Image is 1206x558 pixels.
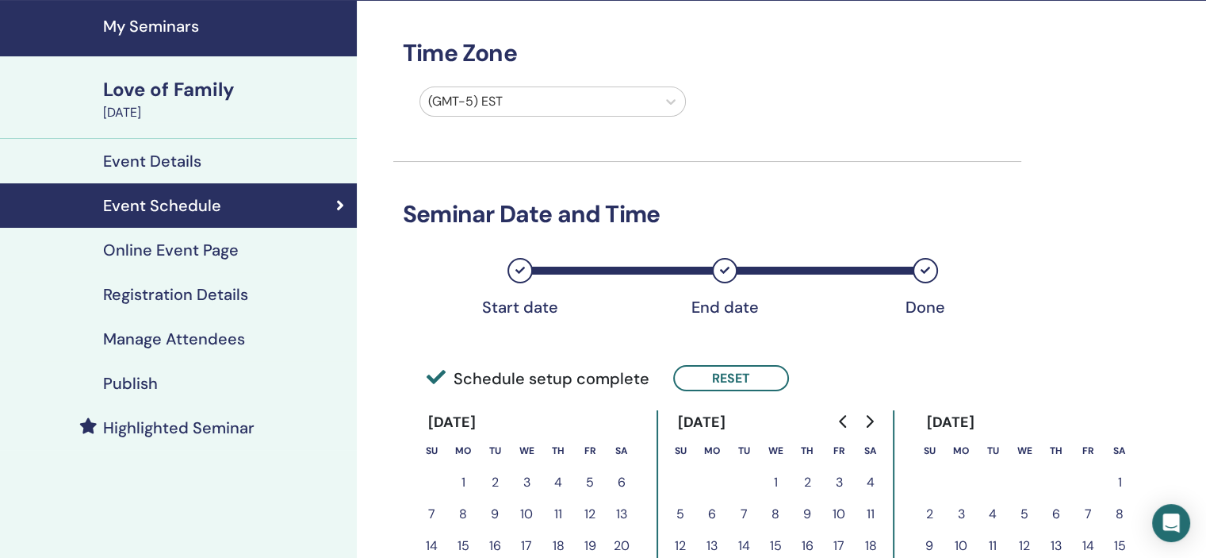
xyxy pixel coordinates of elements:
button: 2 [913,498,945,530]
h3: Time Zone [393,39,1021,67]
th: Tuesday [479,435,511,467]
th: Wednesday [1009,435,1040,467]
th: Monday [945,435,977,467]
a: Love of Family[DATE] [94,76,357,122]
th: Thursday [542,435,574,467]
th: Saturday [1104,435,1135,467]
button: 2 [479,467,511,498]
button: Go to next month [856,406,882,437]
button: 11 [542,498,574,530]
button: 4 [977,498,1009,530]
th: Sunday [415,435,447,467]
th: Sunday [664,435,696,467]
h4: Publish [103,374,158,393]
div: [DATE] [664,410,738,435]
button: 3 [511,467,542,498]
button: 2 [791,467,823,498]
button: 1 [760,467,791,498]
h4: My Seminars [103,17,347,36]
h4: Registration Details [103,285,248,304]
th: Tuesday [977,435,1009,467]
button: Go to previous month [831,406,856,437]
div: Done [886,298,965,317]
button: 3 [823,467,855,498]
th: Wednesday [511,435,542,467]
div: Open Intercom Messenger [1152,504,1190,542]
div: [DATE] [913,410,987,435]
button: 7 [1072,498,1104,530]
button: 9 [479,498,511,530]
button: 8 [760,498,791,530]
button: 6 [1040,498,1072,530]
button: Reset [673,365,789,391]
h4: Event Schedule [103,196,221,215]
th: Wednesday [760,435,791,467]
h4: Manage Attendees [103,329,245,348]
button: 4 [542,467,574,498]
button: 10 [511,498,542,530]
button: 7 [415,498,447,530]
button: 3 [945,498,977,530]
th: Saturday [855,435,886,467]
button: 9 [791,498,823,530]
th: Friday [1072,435,1104,467]
th: Monday [696,435,728,467]
button: 7 [728,498,760,530]
th: Monday [447,435,479,467]
h3: Seminar Date and Time [393,200,1021,229]
span: Schedule setup complete [427,367,649,391]
button: 1 [447,467,479,498]
h4: Event Details [103,152,201,171]
th: Thursday [1040,435,1072,467]
div: [DATE] [103,103,347,122]
button: 4 [855,467,886,498]
button: 8 [1104,498,1135,530]
button: 6 [606,467,637,498]
button: 5 [574,467,606,498]
th: Thursday [791,435,823,467]
th: Saturday [606,435,637,467]
th: Friday [574,435,606,467]
th: Tuesday [728,435,760,467]
div: Start date [480,298,560,317]
button: 12 [574,498,606,530]
button: 6 [696,498,728,530]
button: 11 [855,498,886,530]
h4: Online Event Page [103,241,239,260]
button: 13 [606,498,637,530]
div: [DATE] [415,410,489,435]
button: 5 [1009,498,1040,530]
div: Love of Family [103,76,347,103]
button: 8 [447,498,479,530]
button: 5 [664,498,696,530]
h4: Highlighted Seminar [103,418,255,437]
th: Friday [823,435,855,467]
button: 10 [823,498,855,530]
button: 1 [1104,467,1135,498]
div: End date [685,298,764,317]
th: Sunday [913,435,945,467]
